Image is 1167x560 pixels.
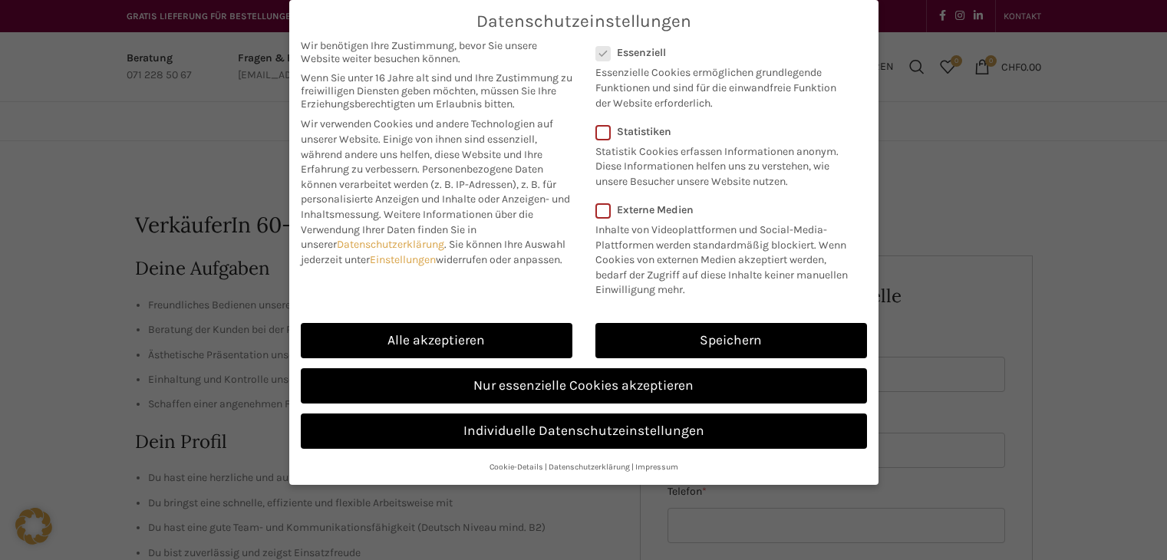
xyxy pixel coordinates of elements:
span: Personenbezogene Daten können verarbeitet werden (z. B. IP-Adressen), z. B. für personalisierte A... [301,163,570,221]
label: Essenziell [595,46,847,59]
p: Inhalte von Videoplattformen und Social-Media-Plattformen werden standardmäßig blockiert. Wenn Co... [595,216,857,298]
span: Wenn Sie unter 16 Jahre alt sind und Ihre Zustimmung zu freiwilligen Diensten geben möchten, müss... [301,71,572,110]
label: Externe Medien [595,203,857,216]
a: Datenschutzerklärung [337,238,444,251]
span: Wir benötigen Ihre Zustimmung, bevor Sie unsere Website weiter besuchen können. [301,39,572,65]
p: Statistik Cookies erfassen Informationen anonym. Diese Informationen helfen uns zu verstehen, wie... [595,138,847,189]
a: Einstellungen [370,253,436,266]
a: Alle akzeptieren [301,323,572,358]
a: Individuelle Datenschutzeinstellungen [301,413,867,449]
a: Cookie-Details [490,462,543,472]
span: Datenschutzeinstellungen [476,12,691,31]
p: Essenzielle Cookies ermöglichen grundlegende Funktionen und sind für die einwandfreie Funktion de... [595,59,847,110]
span: Weitere Informationen über die Verwendung Ihrer Daten finden Sie in unserer . [301,208,533,251]
a: Datenschutzerklärung [549,462,630,472]
a: Nur essenzielle Cookies akzeptieren [301,368,867,404]
span: Wir verwenden Cookies und andere Technologien auf unserer Website. Einige von ihnen sind essenzie... [301,117,553,176]
span: Sie können Ihre Auswahl jederzeit unter widerrufen oder anpassen. [301,238,565,266]
a: Impressum [635,462,678,472]
label: Statistiken [595,125,847,138]
a: Speichern [595,323,867,358]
